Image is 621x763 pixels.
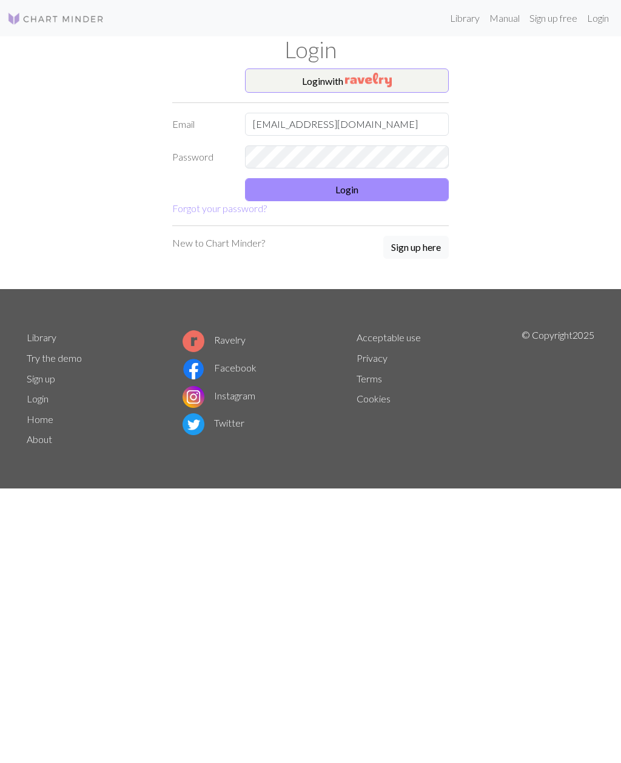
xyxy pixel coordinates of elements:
a: Sign up [27,373,55,384]
img: Logo [7,12,104,26]
button: Login [245,178,449,201]
a: Login [582,6,614,30]
a: Privacy [357,352,388,364]
a: Facebook [183,362,257,373]
a: Twitter [183,417,244,428]
a: Manual [485,6,525,30]
a: Library [27,332,56,343]
img: Twitter logo [183,413,204,435]
img: Ravelry logo [183,330,204,352]
p: New to Chart Minder? [172,236,265,250]
img: Instagram logo [183,386,204,408]
a: About [27,433,52,445]
a: Sign up here [383,236,449,260]
a: Forgot your password? [172,202,267,214]
p: © Copyright 2025 [522,328,594,450]
img: Ravelry [345,73,392,87]
img: Facebook logo [183,358,204,380]
h1: Login [19,36,602,64]
button: Loginwith [245,68,449,93]
a: Terms [357,373,382,384]
a: Library [445,6,485,30]
a: Cookies [357,393,391,404]
a: Instagram [183,390,255,401]
a: Sign up free [525,6,582,30]
label: Password [165,145,238,168]
a: Try the demo [27,352,82,364]
a: Login [27,393,49,404]
a: Ravelry [183,334,246,345]
button: Sign up here [383,236,449,259]
label: Email [165,113,238,136]
a: Acceptable use [357,332,421,343]
a: Home [27,413,53,425]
